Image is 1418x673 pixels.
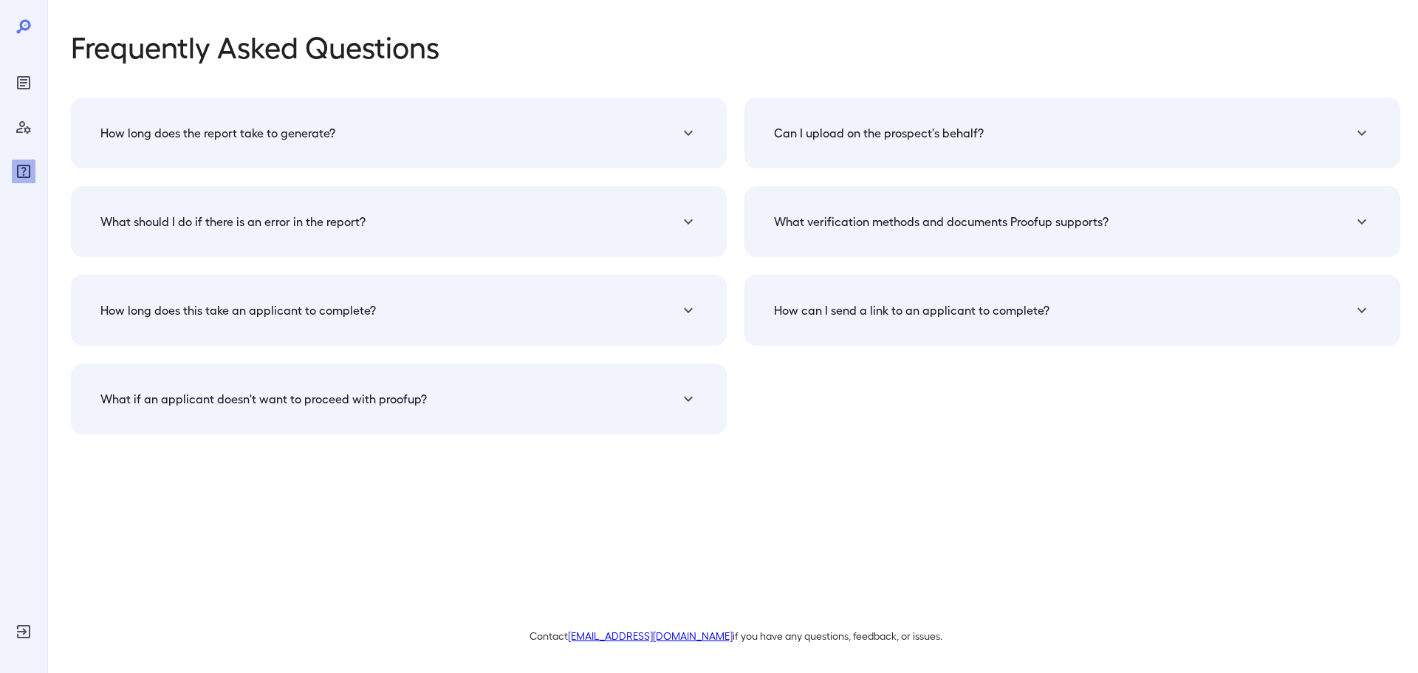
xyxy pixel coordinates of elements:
h5: What verification methods and documents Proofup supports? [774,213,1109,230]
div: Can I upload on the prospect's behalf? [762,115,1383,151]
div: How can I send a link to an applicant to complete? [762,293,1383,328]
div: FAQ [12,160,35,183]
h5: How long does this take an applicant to complete? [100,301,376,319]
div: How long does this take an applicant to complete? [89,293,709,328]
p: Frequently Asked Questions [71,30,1400,62]
div: What if an applicant doesn't want to proceed with proofup? [89,381,709,417]
div: How long does the report take to generate? [89,115,709,151]
p: Contact if you have any questions, feedback, or issues. [71,629,1400,643]
div: What verification methods and documents Proofup supports? [762,204,1383,239]
h5: How can I send a link to an applicant to complete? [774,301,1049,319]
h5: What should I do if there is an error in the report? [100,213,366,230]
div: Manage Users [12,115,35,139]
h5: Can I upload on the prospect's behalf? [774,124,984,142]
a: [EMAIL_ADDRESS][DOMAIN_NAME] [568,629,733,642]
h5: How long does the report take to generate? [100,124,335,142]
div: Log Out [12,620,35,643]
div: Reports [12,71,35,95]
h5: What if an applicant doesn't want to proceed with proofup? [100,390,427,408]
div: What should I do if there is an error in the report? [89,204,709,239]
